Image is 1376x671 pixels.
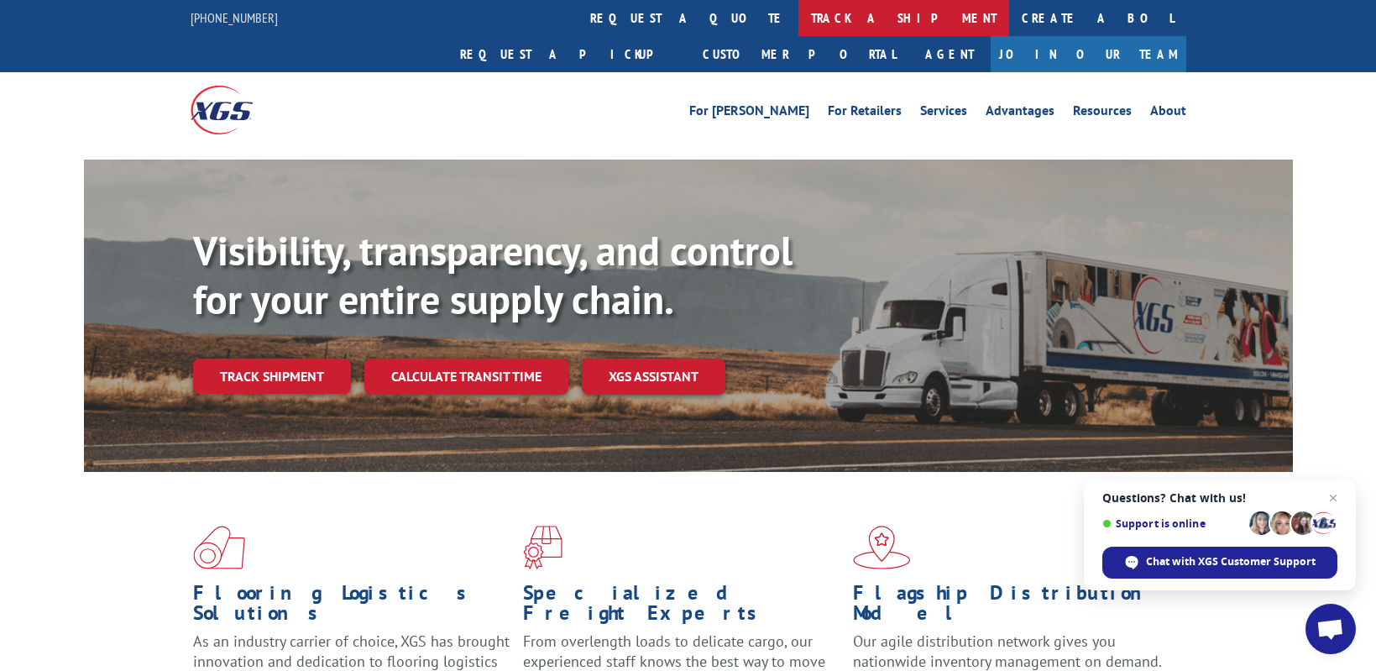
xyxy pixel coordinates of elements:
[193,526,245,569] img: xgs-icon-total-supply-chain-intelligence-red
[853,632,1162,671] span: Our agile distribution network gives you nationwide inventory management on demand.
[1102,491,1337,505] span: Questions? Chat with us!
[986,104,1054,123] a: Advantages
[1146,554,1316,569] span: Chat with XGS Customer Support
[523,583,840,632] h1: Specialized Freight Experts
[908,36,991,72] a: Agent
[853,583,1170,632] h1: Flagship Distribution Model
[193,224,793,325] b: Visibility, transparency, and control for your entire supply chain.
[1323,488,1343,508] span: Close chat
[523,526,562,569] img: xgs-icon-focused-on-flooring-red
[582,359,725,395] a: XGS ASSISTANT
[920,104,967,123] a: Services
[991,36,1186,72] a: Join Our Team
[853,526,911,569] img: xgs-icon-flagship-distribution-model-red
[1073,104,1132,123] a: Resources
[193,583,510,632] h1: Flooring Logistics Solutions
[1102,547,1337,579] div: Chat with XGS Customer Support
[193,359,351,394] a: Track shipment
[1150,104,1186,123] a: About
[364,359,568,395] a: Calculate transit time
[689,104,809,123] a: For [PERSON_NAME]
[828,104,902,123] a: For Retailers
[447,36,690,72] a: Request a pickup
[1305,604,1356,654] div: Open chat
[690,36,908,72] a: Customer Portal
[1102,517,1243,530] span: Support is online
[191,9,278,26] a: [PHONE_NUMBER]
